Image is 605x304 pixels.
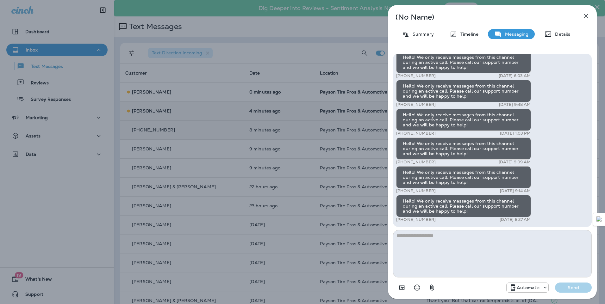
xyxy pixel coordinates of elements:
p: [DATE] 1:03 PM [500,131,531,136]
p: Automatic [517,285,540,290]
p: [DATE] 9:14 AM [500,188,531,193]
p: (No Name) [396,15,568,20]
button: Add in a premade template [396,281,408,294]
p: [PHONE_NUMBER] [396,73,436,78]
p: [PHONE_NUMBER] [396,217,436,222]
img: Detect Auto [596,216,602,222]
p: [DATE] 9:48 AM [499,102,531,107]
div: Hello! We only receive messages from this channel during an active call. Please call our support ... [396,195,531,217]
p: [PHONE_NUMBER] [396,160,436,165]
div: Hello! We only receive messages from this channel during an active call. Please call our support ... [396,51,531,73]
button: Select an emoji [411,281,423,294]
p: [DATE] 8:27 AM [500,217,531,222]
p: Details [552,32,570,37]
div: Hello! We only receive messages from this channel during an active call. Please call our support ... [396,109,531,131]
p: [DATE] 6:03 AM [499,73,531,78]
div: Hello! We only receive messages from this channel during an active call. Please call our support ... [396,166,531,188]
div: Hello! We only receive messages from this channel during an active call. Please call our support ... [396,137,531,160]
div: Hello! We only receive messages from this channel during an active call. Please call our support ... [396,80,531,102]
p: Summary [409,32,434,37]
p: Messaging [502,32,528,37]
p: [PHONE_NUMBER] [396,188,436,193]
p: [DATE] 9:09 AM [499,160,531,165]
p: [PHONE_NUMBER] [396,131,436,136]
p: [PHONE_NUMBER] [396,102,436,107]
p: Timeline [457,32,478,37]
